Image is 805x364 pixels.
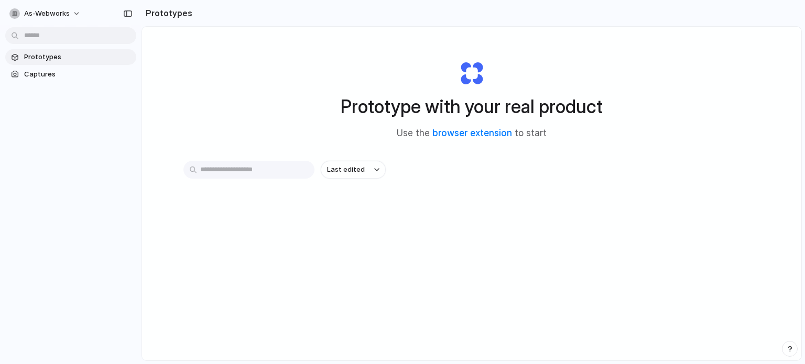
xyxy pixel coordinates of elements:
[321,161,386,179] button: Last edited
[5,5,86,22] button: as-webworks
[432,128,512,138] a: browser extension
[24,69,132,80] span: Captures
[327,164,365,175] span: Last edited
[24,52,132,62] span: Prototypes
[397,127,547,140] span: Use the to start
[5,49,136,65] a: Prototypes
[5,67,136,82] a: Captures
[341,93,603,120] h1: Prototype with your real product
[142,7,192,19] h2: Prototypes
[24,8,70,19] span: as-webworks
